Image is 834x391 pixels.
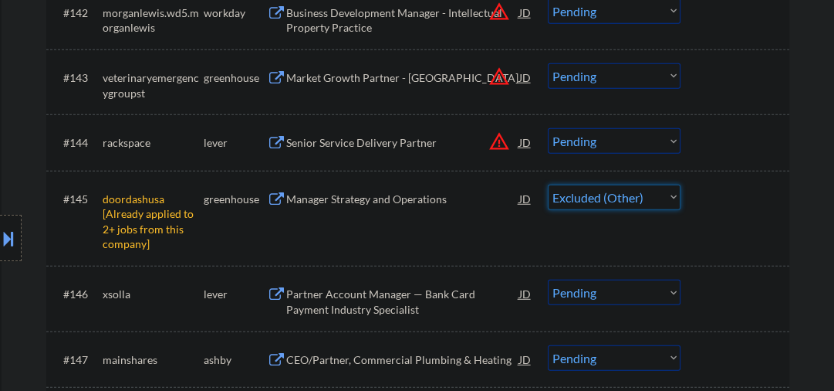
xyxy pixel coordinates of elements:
div: Partner Account Manager — Bank Card Payment Industry Specialist [286,287,519,317]
div: greenhouse [204,70,267,86]
button: warning_amber [488,66,510,87]
div: Manager Strategy and Operations [286,192,519,207]
div: JD [518,280,533,308]
div: Senior Service Delivery Partner [286,135,519,151]
div: veterinaryemergencygroupst [103,70,204,100]
button: warning_amber [488,1,510,22]
div: CEO/Partner, Commercial Plumbing & Heating [286,352,519,368]
div: #142 [63,5,90,21]
div: Business Development Manager - Intellectual Property Practice [286,5,519,36]
div: JD [518,185,533,212]
div: morganlewis.wd5.morganlewis [103,5,204,36]
div: Market Growth Partner - [GEOGRAPHIC_DATA] [286,70,519,86]
div: JD [518,128,533,156]
div: #143 [63,70,90,86]
div: JD [518,63,533,91]
div: workday [204,5,267,21]
div: JD [518,345,533,373]
button: warning_amber [488,131,510,152]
